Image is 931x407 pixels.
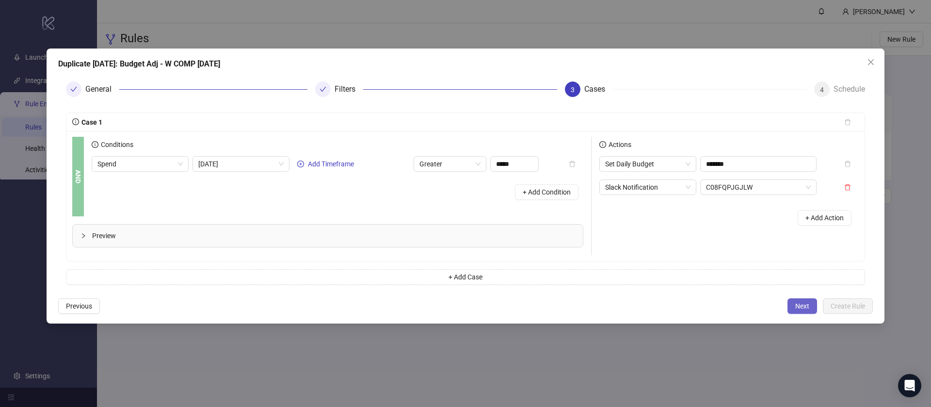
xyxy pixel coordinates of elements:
[449,273,482,281] span: + Add Case
[823,298,873,314] button: Create Rule
[98,141,133,148] span: Conditions
[58,58,873,70] div: Duplicate [DATE]: Budget Adj - W COMP [DATE]
[584,81,613,97] div: Cases
[836,156,859,172] button: delete
[66,269,865,285] button: + Add Case
[605,180,690,195] span: Slack Notification
[805,214,844,222] span: + Add Action
[867,58,875,66] span: close
[706,180,811,195] span: C08FQPJGJLW
[515,184,578,200] button: + Add Condition
[73,170,83,183] b: AND
[798,210,851,226] button: + Add Action
[70,86,77,93] span: check
[97,157,183,171] span: Spend
[73,225,583,247] div: Preview
[320,86,326,93] span: check
[898,374,921,397] div: Open Intercom Messenger
[308,160,354,168] span: Add Timeframe
[834,81,865,97] div: Schedule
[79,118,102,126] span: Case 1
[335,81,363,97] div: Filters
[72,118,79,125] span: info-circle
[836,179,859,195] button: delete
[606,141,631,148] span: Actions
[571,86,575,94] span: 3
[787,298,817,314] button: Next
[599,141,606,148] span: info-circle
[820,86,824,94] span: 4
[297,161,304,167] span: plus-circle
[605,157,690,171] span: Set Daily Budget
[523,188,571,196] span: + Add Condition
[419,157,481,171] span: Greater
[844,184,851,191] span: delete
[293,158,358,170] button: Add Timeframe
[85,81,119,97] div: General
[92,230,575,241] span: Preview
[80,233,86,239] span: collapsed
[92,141,98,148] span: info-circle
[561,156,583,172] button: delete
[863,54,879,70] button: Close
[198,157,284,171] span: Yesterday
[795,302,809,310] span: Next
[836,114,859,130] button: delete
[58,298,100,314] button: Previous
[66,302,92,310] span: Previous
